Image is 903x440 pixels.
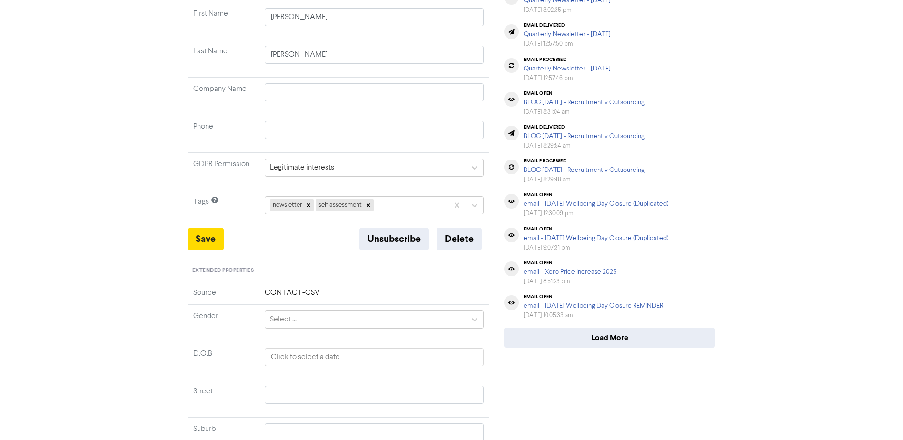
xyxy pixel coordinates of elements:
a: Quarterly Newsletter - [DATE] [524,65,611,72]
div: email delivered [524,22,611,28]
a: email - [DATE] Wellbeing Day Closure REMINDER [524,302,663,309]
td: Last Name [188,40,259,78]
div: [DATE] 8:31:04 am [524,108,645,117]
button: Load More [504,328,715,348]
button: Unsubscribe [359,228,429,250]
div: [DATE] 3:02:35 pm [524,6,611,15]
td: Company Name [188,78,259,115]
td: GDPR Permission [188,153,259,190]
td: Source [188,287,259,305]
a: email - [DATE] Wellbeing Day Closure (Duplicated) [524,200,669,207]
div: email open [524,294,663,300]
td: Phone [188,115,259,153]
button: Delete [437,228,482,250]
td: CONTACT-CSV [259,287,490,305]
a: email - [DATE] Wellbeing Day Closure (Duplicated) [524,235,669,241]
a: BLOG [DATE] - Recruitment v Outsourcing [524,167,645,173]
div: email open [524,226,669,232]
div: email open [524,192,669,198]
td: Tags [188,190,259,228]
div: email processed [524,57,611,62]
div: email open [524,90,645,96]
a: BLOG [DATE] - Recruitment v Outsourcing [524,99,645,106]
div: Select ... [270,314,297,325]
div: [DATE] 8:29:54 am [524,141,645,150]
td: D.O.B [188,342,259,380]
div: [DATE] 12:57:46 pm [524,74,611,83]
input: Click to select a date [265,348,484,366]
div: self assessment [316,199,363,211]
div: email open [524,260,616,266]
div: email processed [524,158,645,164]
div: [DATE] 9:07:31 pm [524,243,669,252]
div: [DATE] 10:05:33 am [524,311,663,320]
div: newsletter [270,199,303,211]
div: email delivered [524,124,645,130]
iframe: Chat Widget [855,394,903,440]
td: Gender [188,304,259,342]
a: BLOG [DATE] - Recruitment v Outsourcing [524,133,645,140]
div: [DATE] 12:30:09 pm [524,209,669,218]
td: First Name [188,2,259,40]
div: Legitimate interests [270,162,334,173]
div: Extended Properties [188,262,490,280]
a: Quarterly Newsletter - [DATE] [524,31,611,38]
div: [DATE] 8:51:23 pm [524,277,616,286]
td: Street [188,380,259,417]
div: [DATE] 8:29:48 am [524,175,645,184]
button: Save [188,228,224,250]
div: [DATE] 12:57:50 pm [524,40,611,49]
a: email - Xero Price Increase 2025 [524,269,616,275]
